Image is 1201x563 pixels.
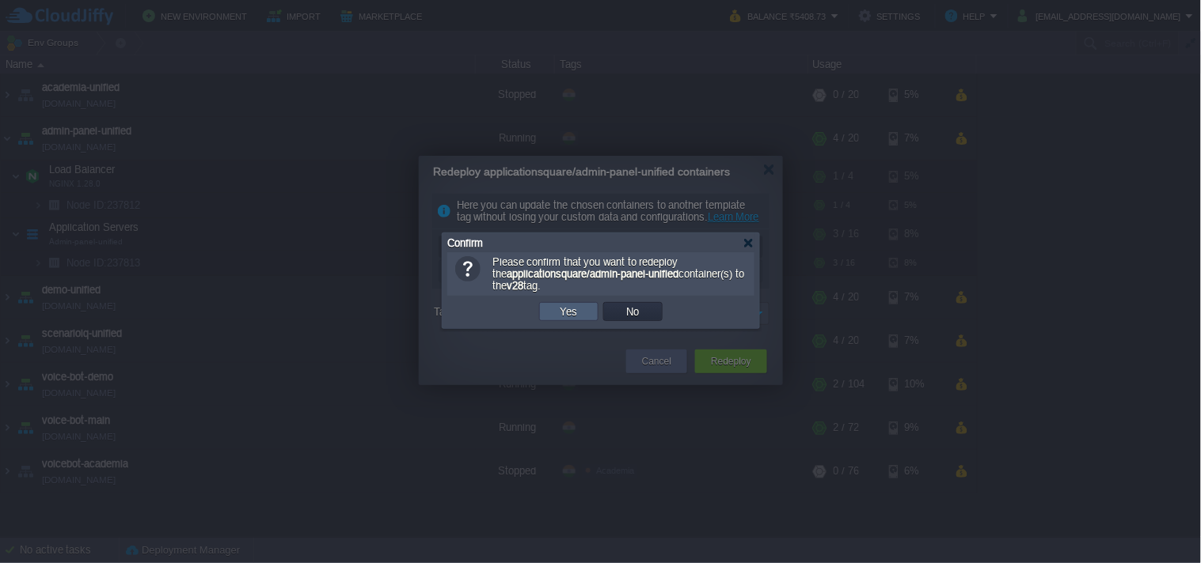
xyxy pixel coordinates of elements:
[556,304,583,319] button: Yes
[507,268,679,280] b: applicationsquare/admin-panel-unified
[492,256,744,292] span: Please confirm that you want to redeploy the container(s) to the tag.
[622,304,644,319] button: No
[507,280,523,292] b: v28
[447,237,483,249] span: Confirm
